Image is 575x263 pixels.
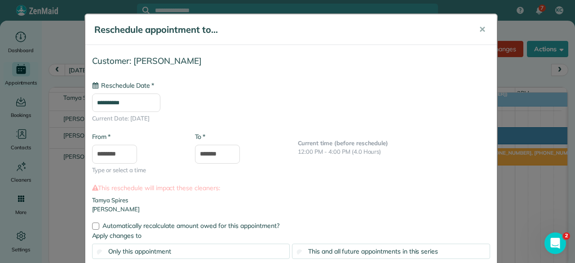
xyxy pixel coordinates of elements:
[308,247,438,255] span: This and all future appointments in this series
[97,250,102,255] input: Only this appointment
[479,24,486,35] span: ✕
[563,232,570,240] span: 2
[92,132,111,141] label: From
[92,196,490,205] li: Tamya Spires
[92,166,181,175] span: Type or select a time
[298,147,490,156] p: 12:00 PM - 4:00 PM (4.0 Hours)
[92,81,154,90] label: Reschedule Date
[92,205,490,214] li: [PERSON_NAME]
[108,247,171,255] span: Only this appointment
[92,183,490,192] label: This reschedule will impact these cleaners:
[92,231,490,240] label: Apply changes to
[94,23,466,36] h5: Reschedule appointment to...
[102,222,279,230] span: Automatically recalculate amount owed for this appointment?
[544,232,566,254] iframe: Intercom live chat
[297,250,303,255] input: This and all future appointments in this series
[195,132,205,141] label: To
[92,114,490,123] span: Current Date: [DATE]
[92,56,490,66] h4: Customer: [PERSON_NAME]
[298,139,389,147] b: Current time (before reschedule)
